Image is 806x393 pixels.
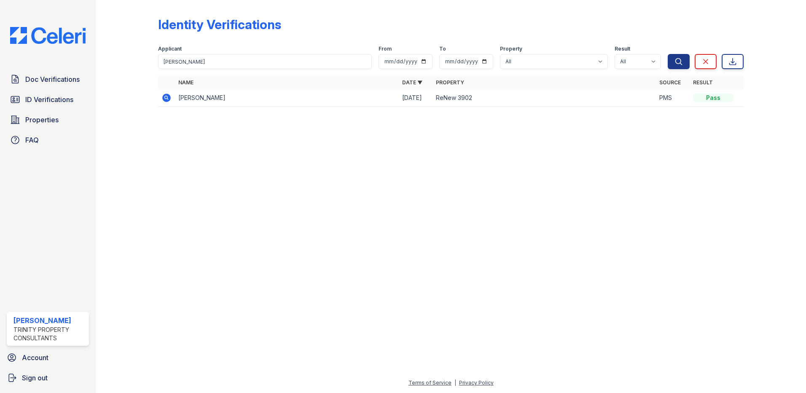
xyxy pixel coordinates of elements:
[693,94,733,102] div: Pass
[13,315,86,326] div: [PERSON_NAME]
[402,79,422,86] a: Date ▼
[158,54,372,69] input: Search by name or phone number
[500,46,522,52] label: Property
[13,326,86,342] div: Trinity Property Consultants
[693,79,713,86] a: Result
[7,71,89,88] a: Doc Verifications
[459,380,494,386] a: Privacy Policy
[3,27,92,44] img: CE_Logo_Blue-a8612792a0a2168367f1c8372b55b34899dd931a85d93a1a3d3e32e68fde9ad4.png
[454,380,456,386] div: |
[22,353,48,363] span: Account
[25,74,80,84] span: Doc Verifications
[408,380,451,386] a: Terms of Service
[25,135,39,145] span: FAQ
[7,111,89,128] a: Properties
[22,373,48,383] span: Sign out
[659,79,681,86] a: Source
[25,94,73,105] span: ID Verifications
[7,91,89,108] a: ID Verifications
[158,46,182,52] label: Applicant
[436,79,464,86] a: Property
[433,89,656,107] td: ReNew 3902
[3,369,92,386] a: Sign out
[178,79,193,86] a: Name
[656,89,690,107] td: PMS
[158,17,281,32] div: Identity Verifications
[399,89,433,107] td: [DATE]
[7,132,89,148] a: FAQ
[439,46,446,52] label: To
[25,115,59,125] span: Properties
[615,46,630,52] label: Result
[175,89,399,107] td: [PERSON_NAME]
[3,349,92,366] a: Account
[379,46,392,52] label: From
